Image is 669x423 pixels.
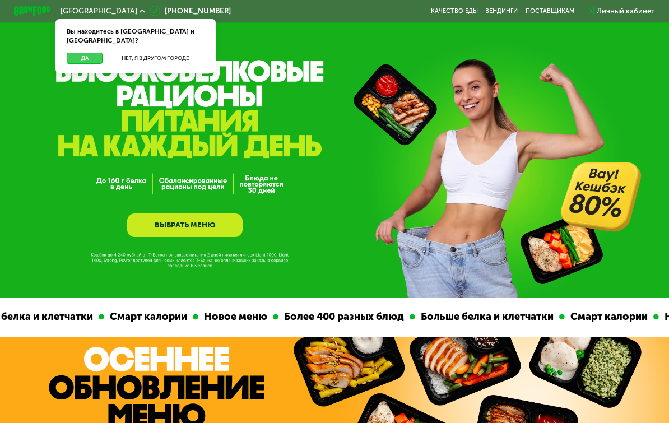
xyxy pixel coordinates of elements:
[55,19,215,53] div: Вы находитесь в [GEOGRAPHIC_DATA] и [GEOGRAPHIC_DATA]?
[299,309,443,325] div: Больше белка и клетчатки
[67,53,103,64] button: Да
[449,309,537,325] div: Смарт калории
[431,7,478,15] a: Качество еды
[82,309,157,325] div: Новое меню
[61,7,137,15] span: [GEOGRAPHIC_DATA]
[150,6,231,17] a: [PHONE_NUMBER]
[485,7,518,15] a: Вендинги
[106,53,205,64] button: Нет, я в другом городе
[162,309,294,325] div: Более 400 разных блюд
[543,309,617,325] div: Новое меню
[597,6,655,17] div: Личный кабинет
[526,7,574,15] div: поставщикам
[127,213,243,236] a: ВЫБРАТЬ МЕНЮ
